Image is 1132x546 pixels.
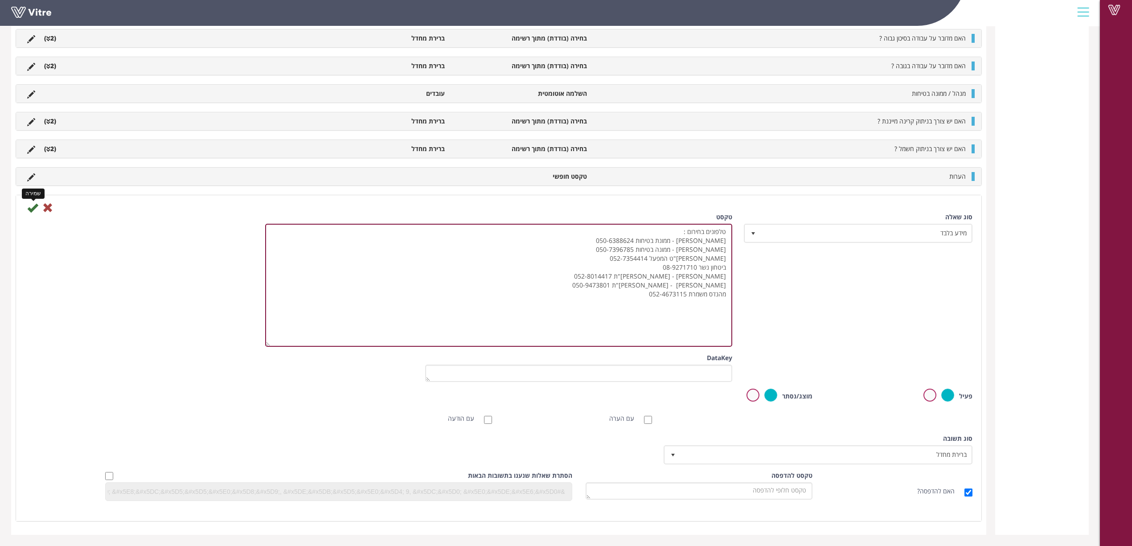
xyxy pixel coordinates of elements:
li: בחירה (בודדת) מתוך רשימה [449,62,591,70]
label: הסתרת שאלות שנענו בתשובות הבאות [468,471,572,480]
label: טקסט [716,213,732,222]
textarea: טלפונים בחירום : [PERSON_NAME] - ממונת בטיחות 050-6388624 [PERSON_NAME]"ט המפעל 052-7354414 ביטחו... [265,224,732,347]
span: select [665,447,681,463]
div: שמירה [22,189,45,199]
span: הערות [949,172,966,181]
li: (2 ) [40,34,61,43]
span: האם יש צורך בניתוק קרינה מייננת ? [878,117,966,125]
li: ברירת מחדל [307,117,449,126]
label: סוג תשובה [943,434,972,443]
li: טקסט חופשי [449,172,591,181]
label: טקסט להדפסה [771,471,812,480]
label: מוצג/נסתר [782,392,812,401]
span: האם מדובר על עבודה בגובה ? [891,62,966,70]
label: סוג שאלה [945,213,972,222]
li: ברירת מחדל [307,62,449,70]
span: מידע בלבד [761,225,972,241]
input: &#x5DC;&#x5D3;&#x5D5;&#x5D2;&#x5DE;&#x5D4;: &#x5DC;&#x5D0; &#x5E8;&#x5DC;&#x5D5;&#x5D5;&#x5E0;&#x... [106,485,567,498]
li: השלמה אוטומטית [449,89,591,98]
input: עם הערה [644,416,652,424]
input: עם הודעה [484,416,492,424]
li: בחירה (בודדת) מתוך רשימה [449,117,591,126]
input: Hide question based on answer [105,472,113,480]
label: פעיל [959,392,972,401]
li: בחירה (בודדת) מתוך רשימה [449,34,591,43]
span: ברירת מחדל [681,447,972,463]
span: select [745,225,761,241]
li: (2 ) [40,144,61,153]
span: האם יש צורך בניתוק חשמל ? [894,144,966,153]
li: ברירת מחדל [307,144,449,153]
label: עם הערה [609,414,643,423]
li: בחירה (בודדת) מתוך רשימה [449,144,591,153]
label: DataKey [707,353,732,362]
li: ברירת מחדל [307,34,449,43]
li: עובדים [307,89,449,98]
li: (2 ) [40,62,61,70]
label: האם להדפסה? [917,487,964,496]
span: מנהל / ממונה בטיחות [912,89,966,98]
span: האם מדובר על עבודה בסיכון גבוה ? [879,34,966,42]
li: (2 ) [40,117,61,126]
label: עם הודעה [448,414,483,423]
input: האם להדפסה? [964,489,972,497]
